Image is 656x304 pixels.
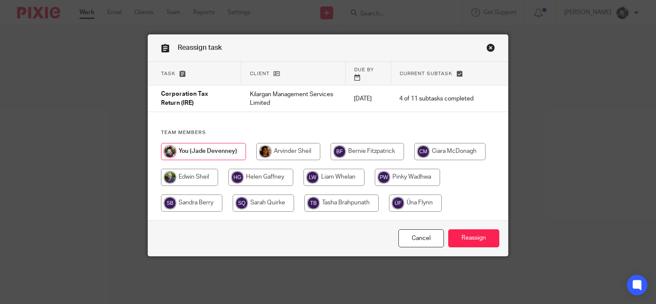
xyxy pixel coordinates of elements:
span: Due by [354,67,374,72]
span: Task [161,71,176,76]
p: Kilargan Management Services Limited [250,90,337,108]
input: Reassign [448,229,499,248]
span: Client [250,71,270,76]
span: Reassign task [178,44,222,51]
td: 4 of 11 subtasks completed [391,85,482,112]
a: Close this dialog window [398,229,444,248]
h4: Team members [161,129,495,136]
a: Close this dialog window [486,43,495,55]
span: Corporation Tax Return (IRE) [161,91,208,106]
span: Current subtask [400,71,453,76]
p: [DATE] [354,94,382,103]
